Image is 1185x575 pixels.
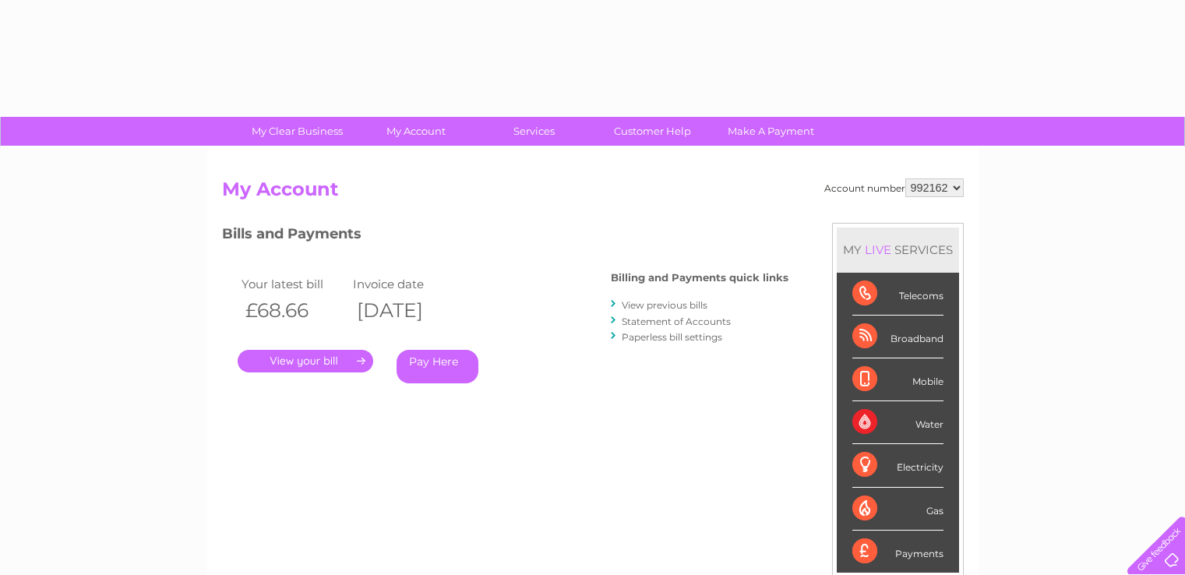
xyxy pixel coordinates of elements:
[852,531,943,573] div: Payments
[470,117,598,146] a: Services
[238,295,350,326] th: £68.66
[824,178,964,197] div: Account number
[852,358,943,401] div: Mobile
[852,444,943,487] div: Electricity
[611,272,788,284] h4: Billing and Payments quick links
[852,316,943,358] div: Broadband
[852,401,943,444] div: Water
[397,350,478,383] a: Pay Here
[222,223,788,250] h3: Bills and Payments
[233,117,361,146] a: My Clear Business
[349,273,461,295] td: Invoice date
[852,273,943,316] div: Telecoms
[222,178,964,208] h2: My Account
[238,273,350,295] td: Your latest bill
[351,117,480,146] a: My Account
[588,117,717,146] a: Customer Help
[622,331,722,343] a: Paperless bill settings
[852,488,943,531] div: Gas
[862,242,894,257] div: LIVE
[349,295,461,326] th: [DATE]
[622,299,707,311] a: View previous bills
[622,316,731,327] a: Statement of Accounts
[707,117,835,146] a: Make A Payment
[238,350,373,372] a: .
[837,228,959,272] div: MY SERVICES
